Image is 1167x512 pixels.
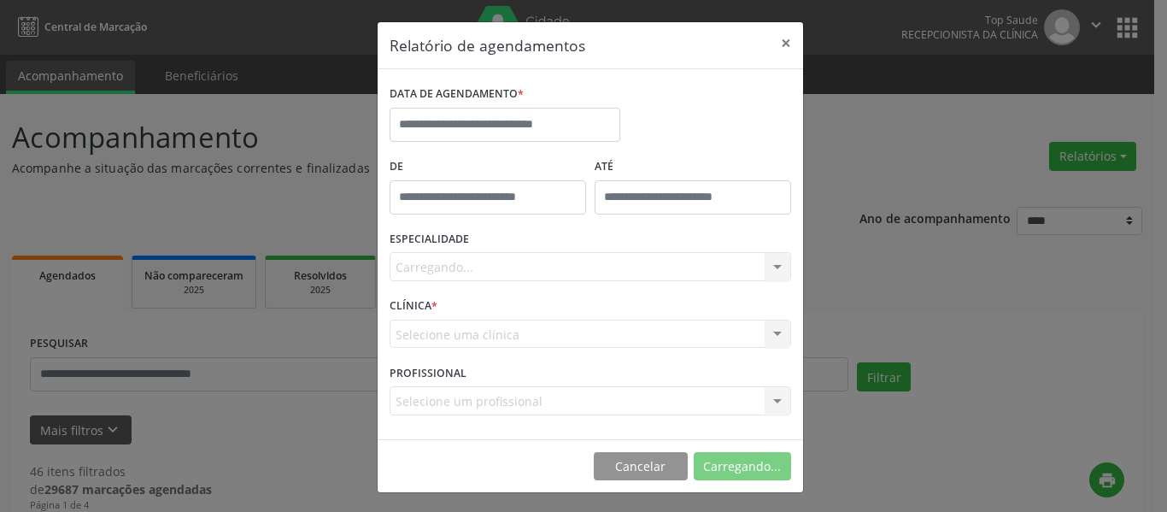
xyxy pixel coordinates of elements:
button: Carregando... [694,452,791,481]
label: PROFISSIONAL [390,360,466,386]
label: De [390,154,586,180]
h5: Relatório de agendamentos [390,34,585,56]
label: DATA DE AGENDAMENTO [390,81,524,108]
label: CLÍNICA [390,293,437,320]
button: Close [769,22,803,64]
label: ESPECIALIDADE [390,227,469,253]
button: Cancelar [594,452,688,481]
label: ATÉ [595,154,791,180]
